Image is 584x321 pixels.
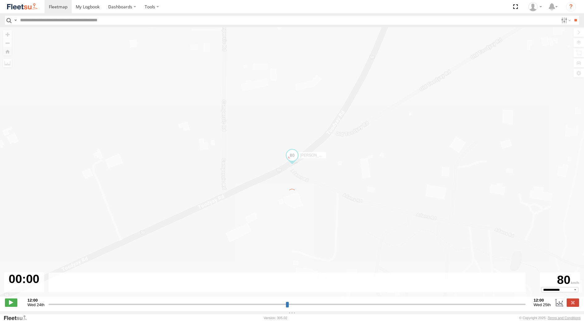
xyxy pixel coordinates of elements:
div: TheMaker Systems [526,2,544,11]
div: Version: 305.02 [264,316,287,320]
label: Search Filter Options [559,16,572,25]
label: Close [567,298,579,306]
i: ? [566,2,576,12]
img: fleetsu-logo-horizontal.svg [6,2,38,11]
label: Search Query [13,16,18,25]
a: Terms and Conditions [548,316,581,320]
label: Play/Stop [5,298,17,306]
span: Wed 25th [534,302,551,307]
strong: 12:00 [28,298,45,302]
a: Visit our Website [3,315,32,321]
span: Wed 24th [28,302,45,307]
div: 80 [541,273,579,287]
div: © Copyright 2025 - [519,316,581,320]
strong: 12:00 [534,298,551,302]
